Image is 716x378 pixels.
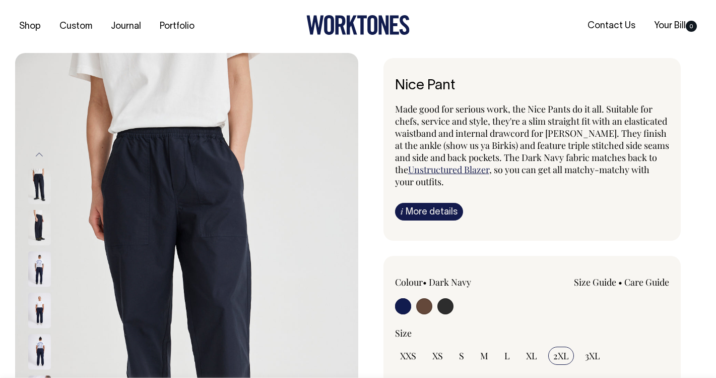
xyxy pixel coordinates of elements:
a: Unstructured Blazer [408,164,489,176]
span: L [504,350,510,362]
a: Journal [107,18,145,35]
a: Shop [15,18,45,35]
input: XS [427,347,448,365]
img: dark-navy [28,293,51,329]
span: 3XL [585,350,600,362]
span: Made good for serious work, the Nice Pants do it all. Suitable for chefs, service and style, they... [395,103,669,176]
button: Previous [32,143,47,166]
img: dark-navy [28,252,51,287]
span: M [480,350,488,362]
input: M [475,347,493,365]
input: 2XL [548,347,574,365]
span: S [459,350,464,362]
h6: Nice Pant [395,78,670,94]
span: • [618,276,622,288]
a: Contact Us [583,18,639,34]
input: XL [521,347,542,365]
a: Your Bill0 [650,18,701,34]
span: 2XL [553,350,569,362]
div: Colour [395,276,505,288]
input: XXS [395,347,421,365]
img: dark-navy [28,335,51,370]
a: Portfolio [156,18,199,35]
a: Care Guide [624,276,669,288]
img: dark-navy [28,210,51,246]
span: • [423,276,427,288]
span: XXS [400,350,416,362]
input: L [499,347,515,365]
input: 3XL [580,347,605,365]
div: Size [395,327,670,339]
img: dark-navy [28,169,51,204]
span: XL [526,350,537,362]
span: i [401,206,403,217]
a: Size Guide [574,276,616,288]
label: Dark Navy [429,276,471,288]
span: , so you can get all matchy-matchy with your outfits. [395,164,649,188]
a: iMore details [395,203,463,221]
span: XS [432,350,443,362]
span: 0 [686,21,697,32]
a: Custom [55,18,96,35]
input: S [454,347,469,365]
